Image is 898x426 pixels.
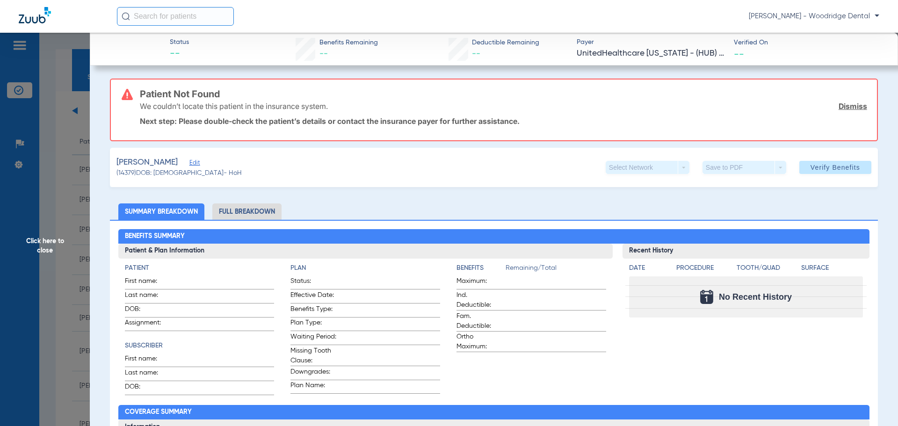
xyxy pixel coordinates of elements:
img: Search Icon [122,12,130,21]
span: No Recent History [719,292,792,302]
a: Dismiss [839,101,867,111]
span: Benefits Type: [290,304,336,317]
span: Verified On [734,38,883,48]
h2: Benefits Summary [118,229,870,244]
span: Assignment: [125,318,171,331]
h3: Recent History [623,244,870,259]
span: Missing Tooth Clause: [290,346,336,366]
span: Status: [290,276,336,289]
span: DOB: [125,382,171,395]
h4: Date [629,263,668,273]
span: Payer [577,37,726,47]
h4: Plan [290,263,440,273]
p: Next step: Please double-check the patient’s details or contact the insurance payer for further a... [140,116,867,126]
li: Full Breakdown [212,203,282,220]
h4: Patient [125,263,275,273]
input: Search for patients [117,7,234,26]
span: Benefits Remaining [319,38,378,48]
img: Zuub Logo [19,7,51,23]
span: Ortho Maximum: [456,332,502,352]
span: -- [734,49,744,58]
span: First name: [125,354,171,367]
app-breakdown-title: Date [629,263,668,276]
span: (14379) DOB: [DEMOGRAPHIC_DATA] - HoH [116,168,242,178]
h4: Tooth/Quad [737,263,798,273]
h2: Coverage Summary [118,405,870,420]
app-breakdown-title: Procedure [676,263,733,276]
app-breakdown-title: Benefits [456,263,506,276]
span: First name: [125,276,171,289]
span: Downgrades: [290,367,336,380]
span: -- [319,50,328,58]
h3: Patient Not Found [140,89,867,99]
h4: Subscriber [125,341,275,351]
span: Fam. Deductible: [456,311,502,331]
span: [PERSON_NAME] [116,157,178,168]
img: Calendar [700,290,713,304]
span: Remaining/Total [506,263,606,276]
h4: Surface [801,263,863,273]
span: Verify Benefits [811,164,860,171]
span: Ind. Deductible: [456,290,502,310]
span: Status [170,37,189,47]
app-breakdown-title: Surface [801,263,863,276]
p: We couldn’t locate this patient in the insurance system. [140,101,328,111]
span: -- [170,48,189,61]
span: Last name: [125,368,171,381]
span: Plan Type: [290,318,336,331]
h4: Benefits [456,263,506,273]
img: error-icon [122,89,133,100]
span: [PERSON_NAME] - Woodridge Dental [749,12,879,21]
app-breakdown-title: Tooth/Quad [737,263,798,276]
span: Edit [189,159,198,168]
span: UnitedHealthcare [US_STATE] - (HUB) - AI [577,48,726,59]
span: Waiting Period: [290,332,336,345]
h3: Patient & Plan Information [118,244,613,259]
button: Verify Benefits [799,161,871,174]
span: -- [472,50,480,58]
span: Effective Date: [290,290,336,303]
span: DOB: [125,304,171,317]
h4: Procedure [676,263,733,273]
span: Last name: [125,290,171,303]
span: Deductible Remaining [472,38,539,48]
span: Maximum: [456,276,502,289]
span: Plan Name: [290,381,336,393]
li: Summary Breakdown [118,203,204,220]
